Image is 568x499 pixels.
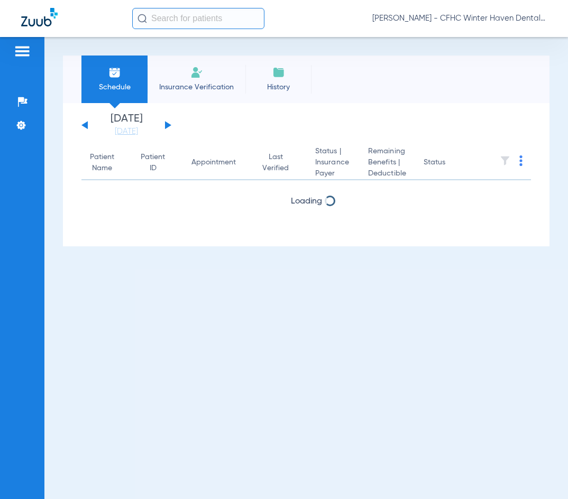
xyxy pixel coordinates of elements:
span: Insurance Verification [155,82,237,93]
span: Insurance Payer [315,157,351,179]
li: [DATE] [95,114,158,137]
th: Remaining Benefits | [360,146,415,180]
div: Patient ID [141,152,165,174]
img: History [272,66,285,79]
input: Search for patients [132,8,264,29]
img: group-dot-blue.svg [519,155,523,166]
img: Zuub Logo [21,8,58,26]
span: Schedule [89,82,140,93]
img: filter.svg [500,155,510,166]
div: Last Verified [262,152,289,174]
div: Appointment [191,157,245,168]
img: Manual Insurance Verification [190,66,203,79]
span: History [253,82,304,93]
a: [DATE] [95,126,158,137]
span: Loading [291,197,322,206]
div: Patient Name [90,152,124,174]
div: Last Verified [262,152,298,174]
div: Patient ID [141,152,175,174]
img: Schedule [108,66,121,79]
div: Patient Name [90,152,114,174]
th: Status [415,146,487,180]
img: Search Icon [138,14,147,23]
th: Status | [307,146,360,180]
div: Appointment [191,157,236,168]
span: Deductible [368,168,407,179]
img: hamburger-icon [14,45,31,58]
span: [PERSON_NAME] - CFHC Winter Haven Dental [372,13,547,24]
